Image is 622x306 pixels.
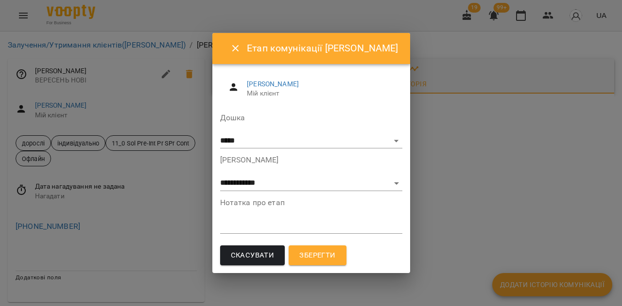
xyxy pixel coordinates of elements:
[231,249,275,262] span: Скасувати
[289,245,346,266] button: Зберегти
[220,156,402,164] label: [PERSON_NAME]
[220,245,285,266] button: Скасувати
[247,89,394,98] span: Мій клієнт
[220,114,402,122] label: Дошка
[220,199,402,207] label: Нотатка про етап
[299,249,335,262] span: Зберегти
[224,37,247,60] button: Close
[247,80,299,88] a: [PERSON_NAME]
[247,41,398,56] h6: Етап комунікації [PERSON_NAME]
